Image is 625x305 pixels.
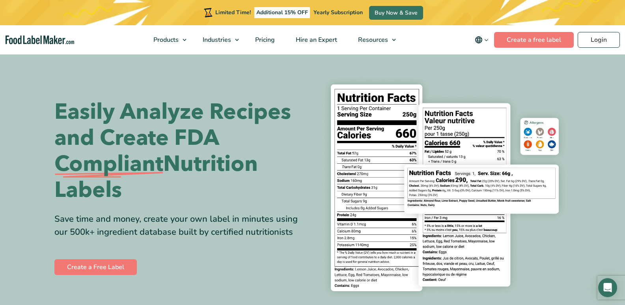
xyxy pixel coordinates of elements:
span: Resources [356,36,389,44]
a: Create a Free Label [54,259,137,275]
span: Compliant [54,151,163,177]
div: Save time and money, create your own label in minutes using our 500k+ ingredient database built b... [54,213,307,239]
a: Buy Now & Save [369,6,423,20]
span: Limited Time! [215,9,251,16]
h1: Easily Analyze Recipes and Create FDA Nutrition Labels [54,99,307,203]
span: Hire an Expert [293,36,338,44]
div: Open Intercom Messenger [598,278,617,297]
span: Industries [200,36,232,44]
a: Resources [348,25,400,54]
span: Additional 15% OFF [254,7,310,18]
span: Products [151,36,179,44]
a: Pricing [245,25,284,54]
a: Create a free label [494,32,574,48]
a: Hire an Expert [285,25,346,54]
a: Login [578,32,620,48]
a: Industries [192,25,243,54]
span: Pricing [253,36,276,44]
span: Yearly Subscription [313,9,363,16]
a: Products [143,25,190,54]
